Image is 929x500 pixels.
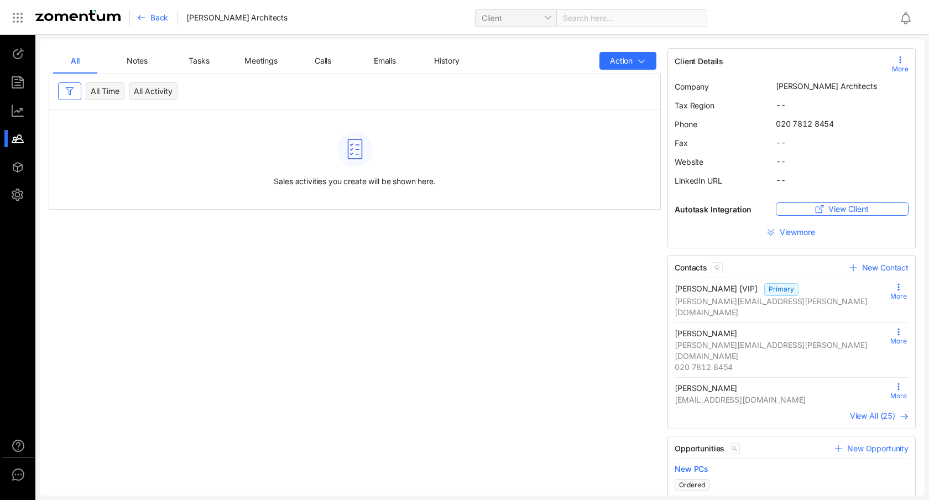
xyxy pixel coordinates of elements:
span: Meetings [244,56,278,65]
span: New Opportunity [847,443,909,454]
span: [PERSON_NAME] [675,383,737,393]
span: Tasks [189,56,209,65]
a: New PCs [675,463,909,475]
span: [PERSON_NAME] [VIP] [675,284,757,293]
span: Action [610,55,633,66]
span: 020 7812 8454 [776,118,909,129]
span: Back [150,12,168,23]
span: [PERSON_NAME] Architects [186,12,288,23]
span: [EMAIL_ADDRESS][DOMAIN_NAME] [675,394,889,405]
span: Fax [675,138,688,148]
span: Company [675,82,709,91]
span: More [892,64,909,74]
span: Tax Region [675,101,714,110]
span: Sales activities you create will be shown here. [274,176,435,187]
span: [PERSON_NAME][EMAIL_ADDRESS][PERSON_NAME][DOMAIN_NAME] [675,296,889,318]
span: View more [780,227,817,238]
span: Phone [675,119,697,129]
span: 020 7812 8454 [675,362,889,373]
span: Emails [374,56,396,65]
span: Client [482,10,550,27]
span: Client Details [675,56,723,66]
span: Ordered [675,479,709,491]
span: LinkedIn URL [675,176,722,185]
div: All Activity [129,82,178,100]
span: Autotask Integration [675,204,767,215]
span: -- [776,100,909,111]
span: History [434,56,459,65]
span: [PERSON_NAME][EMAIL_ADDRESS][PERSON_NAME][DOMAIN_NAME] [675,340,889,362]
span: [PERSON_NAME] Architects [776,81,909,92]
span: [PERSON_NAME] [675,329,737,338]
span: More [890,291,907,301]
span: Calls [315,56,331,65]
div: All Time [86,82,124,100]
span: -- [776,137,909,148]
span: -- [776,156,909,167]
span: More [890,391,907,401]
span: All [71,56,80,65]
span: Notes [127,56,148,65]
span: More [890,336,907,346]
div: Notifications [899,5,921,30]
span: Primary [764,283,798,296]
span: -- [776,175,909,186]
span: View Client [828,203,869,215]
span: Contacts [675,262,707,273]
span: View All ( 25 ) [850,411,895,420]
button: View Client [776,202,909,216]
button: Viewmore [675,223,909,241]
img: Zomentum Logo [35,10,121,21]
span: Website [675,157,703,166]
span: New Contact [862,262,909,273]
span: Opportunities [675,443,724,454]
button: Action [599,52,656,70]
